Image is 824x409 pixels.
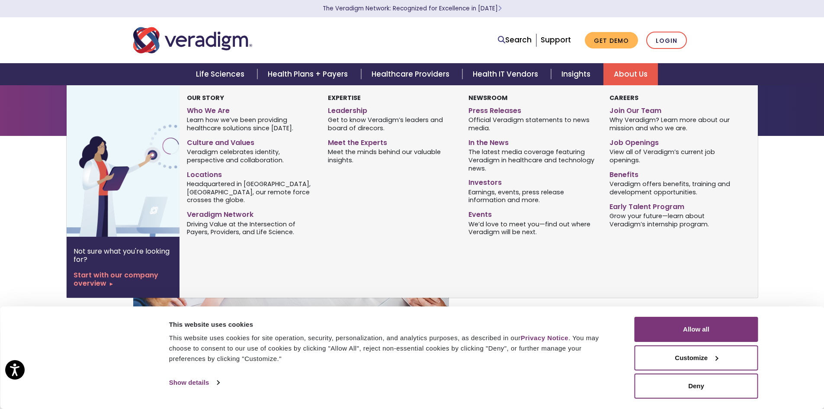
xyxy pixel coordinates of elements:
[498,4,502,13] span: Learn More
[187,167,314,180] a: Locations
[551,63,603,85] a: Insights
[169,333,615,364] div: This website uses cookies for site operation, security, personalization, and analytics purposes, ...
[468,135,596,148] a: In the News
[328,116,455,132] span: Get to know Veradigm’s leaders and board of direcors.
[187,179,314,204] span: Headquartered in [GEOGRAPHIC_DATA], [GEOGRAPHIC_DATA], our remote force crosses the globe.
[169,319,615,330] div: This website uses cookies
[635,345,758,370] button: Customize
[468,116,596,132] span: Official Veradigm statements to news media.
[169,376,219,389] a: Show details
[328,135,455,148] a: Meet the Experts
[67,85,206,237] img: Vector image of Veradigm’s Story
[635,374,758,399] button: Deny
[541,35,571,45] a: Support
[609,199,737,212] a: Early Talent Program
[468,187,596,204] span: Earnings, events, press release information and more.
[609,211,737,228] span: Grow your future—learn about Veradigm’s internship program.
[635,317,758,342] button: Allow all
[361,63,462,85] a: Healthcare Providers
[468,175,596,187] a: Investors
[74,271,173,287] a: Start with our company overview
[186,63,257,85] a: Life Sciences
[468,148,596,173] span: The latest media coverage featuring Veradigm in healthcare and technology news.
[609,93,638,102] strong: Careers
[462,63,551,85] a: Health IT Vendors
[74,247,173,264] p: Not sure what you're looking for?
[468,103,596,116] a: Press Releases
[133,26,252,55] img: Veradigm logo
[187,93,224,102] strong: Our Story
[187,116,314,132] span: Learn how we’ve been providing healthcare solutions since [DATE].
[187,135,314,148] a: Culture and Values
[609,103,737,116] a: Join Our Team
[328,103,455,116] a: Leadership
[468,93,507,102] strong: Newsroom
[328,93,361,102] strong: Expertise
[328,148,455,164] span: Meet the minds behind our valuable insights.
[603,63,658,85] a: About Us
[609,135,737,148] a: Job Openings
[323,4,502,13] a: The Veradigm Network: Recognized for Excellence in [DATE]Learn More
[468,207,596,219] a: Events
[187,103,314,116] a: Who We Are
[646,32,687,49] a: Login
[609,116,737,132] span: Why Veradigm? Learn more about our mission and who we are.
[609,148,737,164] span: View all of Veradigm’s current job openings.
[187,219,314,236] span: Driving Value at the Intersection of Payers, Providers, and Life Science.
[257,63,361,85] a: Health Plans + Payers
[658,347,814,399] iframe: Drift Chat Widget
[468,219,596,236] span: We’d love to meet you—find out where Veradigm will be next.
[521,334,568,341] a: Privacy Notice
[585,32,638,49] a: Get Demo
[498,34,532,46] a: Search
[609,179,737,196] span: Veradigm offers benefits, training and development opportunities.
[609,167,737,180] a: Benefits
[187,148,314,164] span: Veradigm celebrates identity, perspective and collaboration.
[187,207,314,219] a: Veradigm Network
